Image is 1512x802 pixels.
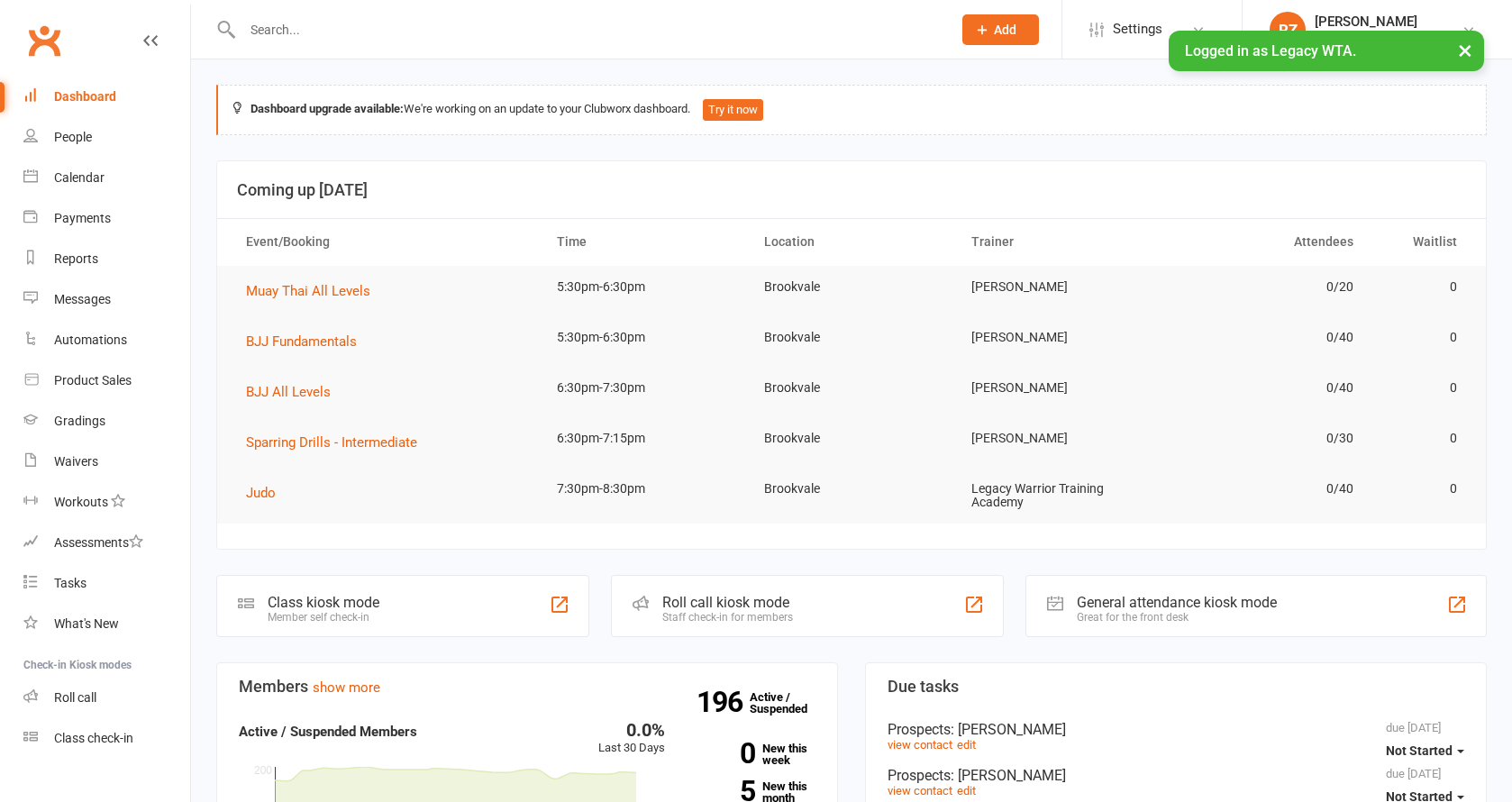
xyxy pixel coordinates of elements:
[951,767,1066,784] span: : [PERSON_NAME]
[748,468,955,510] td: Brookvale
[23,117,190,158] a: People
[1449,31,1481,69] button: ×
[246,384,331,400] span: BJJ All Levels
[955,219,1162,265] th: Trainer
[1162,316,1370,359] td: 0/40
[957,738,976,752] a: edit
[1162,266,1370,308] td: 0/20
[748,417,955,460] td: Brookvale
[54,414,105,428] div: Gradings
[692,740,755,767] strong: 0
[541,468,748,510] td: 7:30pm-8:30pm
[23,360,190,401] a: Product Sales
[23,158,190,198] a: Calendar
[246,280,383,302] button: Muay Thai All Levels
[1185,42,1356,59] span: Logged in as Legacy WTA.
[54,495,108,509] div: Workouts
[54,89,116,104] div: Dashboard
[1162,367,1370,409] td: 0/40
[23,77,190,117] a: Dashboard
[246,485,276,501] span: Judo
[23,482,190,523] a: Workouts
[246,434,417,451] span: Sparring Drills - Intermediate
[1270,12,1306,48] div: RZ
[54,251,98,266] div: Reports
[246,432,430,453] button: Sparring Drills - Intermediate
[54,576,87,590] div: Tasks
[1315,14,1417,30] div: [PERSON_NAME]
[54,170,105,185] div: Calendar
[54,130,92,144] div: People
[541,417,748,460] td: 6:30pm-7:15pm
[313,679,380,696] a: show more
[888,784,952,797] a: view contact
[23,604,190,644] a: What's New
[54,292,111,306] div: Messages
[239,678,815,696] h3: Members
[957,784,976,797] a: edit
[750,678,829,728] a: 196Active / Suspended
[955,468,1162,524] td: Legacy Warrior Training Academy
[955,266,1162,308] td: [PERSON_NAME]
[23,442,190,482] a: Waivers
[951,721,1066,738] span: : [PERSON_NAME]
[955,316,1162,359] td: [PERSON_NAME]
[692,743,816,766] a: 0New this week
[1162,417,1370,460] td: 0/30
[54,211,111,225] div: Payments
[541,219,748,265] th: Time
[1077,594,1277,611] div: General attendance kiosk mode
[748,316,955,359] td: Brookvale
[1370,417,1473,460] td: 0
[230,219,541,265] th: Event/Booking
[246,331,369,352] button: BJJ Fundamentals
[662,611,793,624] div: Staff check-in for members
[246,381,343,403] button: BJJ All Levels
[598,721,665,739] div: 0.0%
[246,482,288,504] button: Judo
[541,367,748,409] td: 6:30pm-7:30pm
[598,721,665,758] div: Last 30 Days
[239,724,417,740] strong: Active / Suspended Members
[1077,611,1277,624] div: Great for the front desk
[955,417,1162,460] td: [PERSON_NAME]
[1370,468,1473,510] td: 0
[54,731,133,745] div: Class check-in
[1315,30,1417,46] div: Legacy WTA
[1370,266,1473,308] td: 0
[246,333,357,350] span: BJJ Fundamentals
[888,721,1464,738] div: Prospects
[1162,219,1370,265] th: Attendees
[54,333,127,347] div: Automations
[54,616,119,631] div: What's New
[250,102,404,115] strong: Dashboard upgrade available:
[54,373,132,387] div: Product Sales
[23,279,190,320] a: Messages
[662,594,793,611] div: Roll call kiosk mode
[888,738,952,752] a: view contact
[703,99,763,121] button: Try it now
[1370,367,1473,409] td: 0
[268,611,379,624] div: Member self check-in
[246,283,370,299] span: Muay Thai All Levels
[888,678,1464,696] h3: Due tasks
[697,688,750,715] strong: 196
[1370,316,1473,359] td: 0
[216,85,1487,135] div: We're working on an update to your Clubworx dashboard.
[23,678,190,718] a: Roll call
[888,767,1464,784] div: Prospects
[1162,468,1370,510] td: 0/40
[962,14,1039,45] button: Add
[1386,743,1453,758] span: Not Started
[23,239,190,279] a: Reports
[237,17,939,42] input: Search...
[1370,219,1473,265] th: Waitlist
[748,367,955,409] td: Brookvale
[1113,9,1162,50] span: Settings
[994,23,1016,37] span: Add
[23,523,190,563] a: Assessments
[23,401,190,442] a: Gradings
[54,535,143,550] div: Assessments
[54,454,98,469] div: Waivers
[268,594,379,611] div: Class kiosk mode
